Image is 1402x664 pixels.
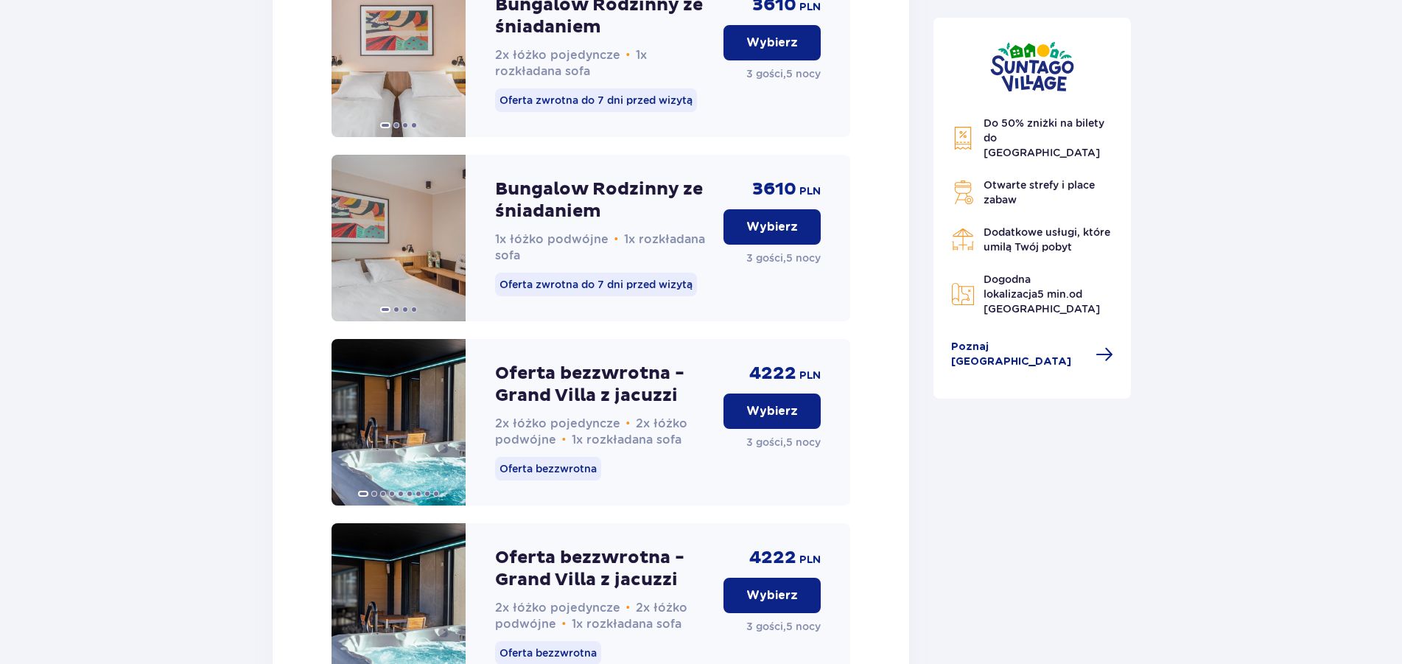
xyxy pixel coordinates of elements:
p: PLN [799,553,821,567]
button: Wybierz [723,209,821,245]
button: Wybierz [723,25,821,60]
p: Wybierz [746,587,798,604]
p: Oferta bezzwrotna - Grand Villa z jacuzzi [495,547,712,591]
p: Bungalow Rodzinny ze śniadaniem [495,178,712,223]
span: Otwarte strefy i place zabaw [984,179,1095,206]
p: 3 gości , 5 nocy [746,66,821,81]
p: Wybierz [746,403,798,419]
span: 2x łóżko pojedyncze [495,416,620,430]
button: Wybierz [723,394,821,429]
span: 2x łóżko pojedyncze [495,601,620,615]
span: Do 50% zniżki na bilety do [GEOGRAPHIC_DATA] [984,117,1104,158]
span: 2x łóżko pojedyncze [495,48,620,62]
p: Oferta bezzwrotna [495,457,601,480]
span: • [626,48,631,63]
span: • [562,617,567,632]
a: Poznaj [GEOGRAPHIC_DATA] [951,340,1113,369]
img: Grill Icon [951,181,975,204]
img: Restaurant Icon [951,228,975,251]
span: Dodatkowe usługi, które umilą Twój pobyt [984,226,1110,253]
img: Map Icon [951,282,975,306]
p: PLN [799,368,821,383]
button: Wybierz [723,578,821,613]
span: • [562,433,567,447]
span: Dogodna lokalizacja od [GEOGRAPHIC_DATA] [984,273,1100,315]
p: Wybierz [746,35,798,51]
p: 4222 [749,363,796,385]
p: 3 gości , 5 nocy [746,435,821,450]
p: PLN [799,184,821,199]
span: 1x rozkładana sofa [572,433,681,447]
p: 3610 [752,178,796,200]
img: Oferta bezzwrotna - Grand Villa z jacuzzi [332,339,466,506]
img: Suntago Village [990,41,1074,92]
span: 1x rozkładana sofa [572,617,681,631]
span: 5 min. [1037,288,1069,300]
span: • [614,232,619,247]
span: • [626,416,631,431]
p: 4222 [749,547,796,569]
span: • [626,601,631,615]
img: Bungalow Rodzinny ze śniadaniem [332,155,466,321]
p: Oferta zwrotna do 7 dni przed wizytą [495,273,697,296]
img: Discount Icon [951,126,975,150]
p: 3 gości , 5 nocy [746,619,821,634]
span: Poznaj [GEOGRAPHIC_DATA] [951,340,1087,369]
p: 3 gości , 5 nocy [746,251,821,265]
p: Wybierz [746,219,798,235]
p: Oferta zwrotna do 7 dni przed wizytą [495,88,697,112]
span: 1x łóżko podwójne [495,232,609,246]
p: Oferta bezzwrotna - Grand Villa z jacuzzi [495,363,712,407]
